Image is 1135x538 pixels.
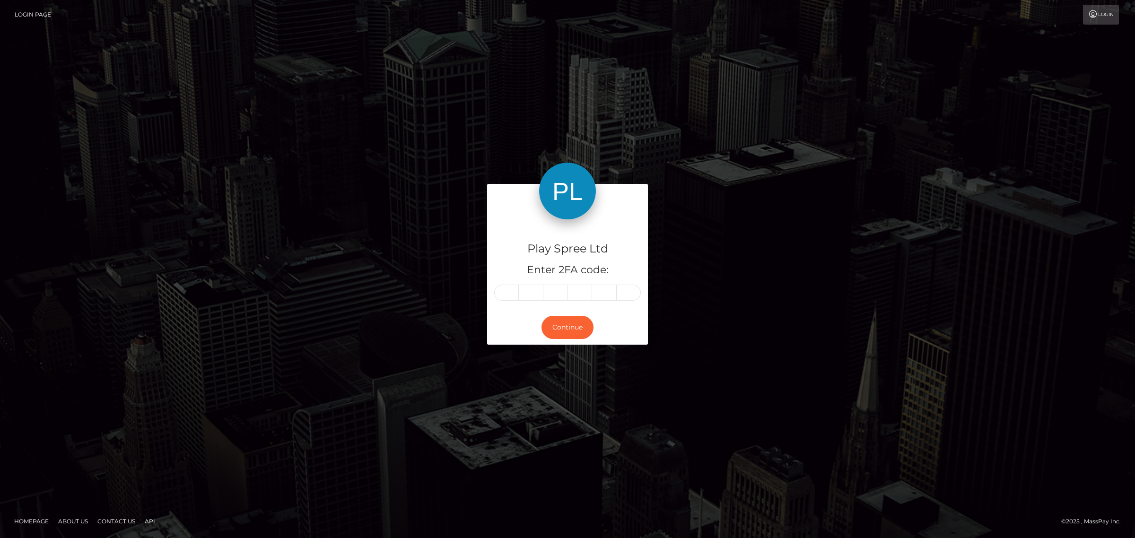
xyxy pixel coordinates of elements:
h4: Play Spree Ltd [494,241,641,257]
a: Login Page [15,5,51,25]
div: © 2025 , MassPay Inc. [1061,516,1128,527]
a: About Us [54,514,92,529]
a: Homepage [10,514,52,529]
a: Contact Us [94,514,139,529]
a: API [141,514,159,529]
button: Continue [541,316,594,339]
a: Login [1083,5,1119,25]
img: Play Spree Ltd [539,163,596,219]
h5: Enter 2FA code: [494,263,641,278]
